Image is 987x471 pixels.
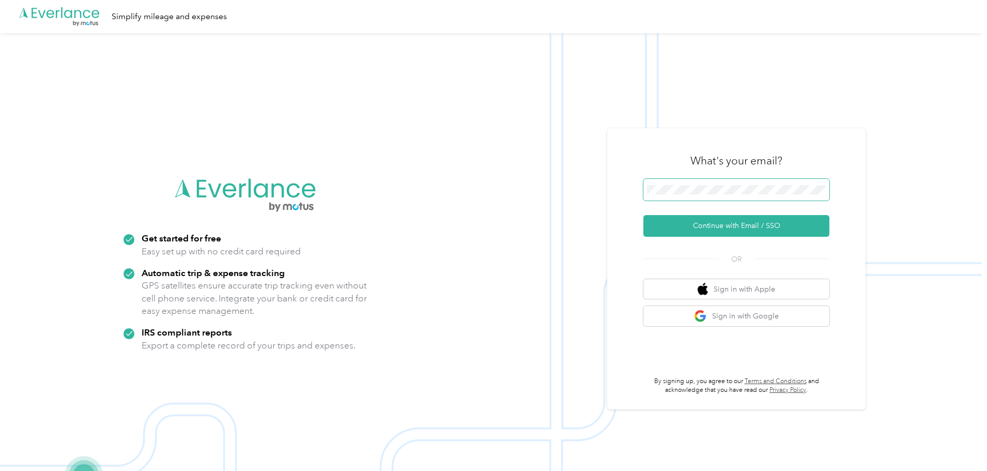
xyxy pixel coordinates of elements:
[745,377,807,385] a: Terms and Conditions
[142,267,285,278] strong: Automatic trip & expense tracking
[142,233,221,244] strong: Get started for free
[690,154,782,168] h3: What's your email?
[142,339,356,352] p: Export a complete record of your trips and expenses.
[698,283,708,296] img: apple logo
[769,386,806,394] a: Privacy Policy
[142,327,232,338] strong: IRS compliant reports
[694,310,707,323] img: google logo
[643,215,829,237] button: Continue with Email / SSO
[718,254,754,265] span: OR
[643,306,829,326] button: google logoSign in with Google
[643,377,829,395] p: By signing up, you agree to our and acknowledge that you have read our .
[142,245,301,258] p: Easy set up with no credit card required
[142,279,367,317] p: GPS satellites ensure accurate trip tracking even without cell phone service. Integrate your bank...
[112,10,227,23] div: Simplify mileage and expenses
[643,279,829,299] button: apple logoSign in with Apple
